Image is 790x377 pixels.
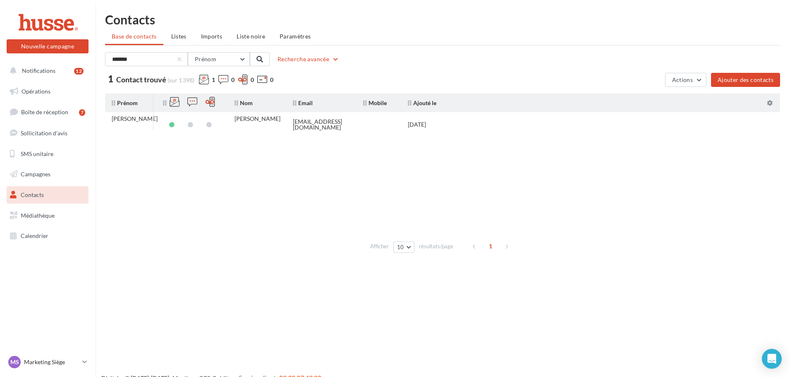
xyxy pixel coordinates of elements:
span: Prénom [112,99,138,106]
span: Médiathèque [21,212,55,219]
button: 10 [393,241,414,253]
span: Contacts [21,191,44,198]
span: Paramètres [280,33,311,40]
span: Afficher [370,243,389,250]
span: Actions [672,76,693,83]
div: 12 [74,68,84,74]
span: 0 [251,76,254,84]
button: Notifications 12 [5,62,87,79]
span: SMS unitaire [21,150,53,157]
span: 10 [397,244,404,250]
span: Nom [235,99,253,106]
span: Listes [171,33,187,40]
span: Sollicitation d'avis [21,130,67,137]
button: Actions [665,73,706,87]
div: [PERSON_NAME] [112,116,158,122]
span: Imports [201,33,222,40]
span: 1 [108,74,113,84]
span: 0 [231,76,235,84]
a: Contacts [5,186,90,204]
span: Opérations [22,88,50,95]
h1: Contacts [105,13,780,26]
span: 0 [270,76,273,84]
span: Contact trouvé [116,75,166,84]
p: Marketing Siège [24,358,79,366]
span: Calendrier [21,232,48,239]
a: MS Marketing Siège [7,354,89,370]
button: Prénom [188,52,250,66]
a: Médiathèque [5,207,90,224]
span: Prénom [195,55,216,62]
span: Notifications [22,67,55,74]
span: Email [293,99,313,106]
div: [PERSON_NAME] [235,116,280,122]
span: Campagnes [21,170,50,178]
a: Opérations [5,83,90,100]
span: Boîte de réception [21,108,68,115]
span: résultats/page [419,243,453,250]
div: 7 [79,109,85,116]
a: Sollicitation d'avis [5,125,90,142]
button: Nouvelle campagne [7,39,89,53]
div: Open Intercom Messenger [762,349,782,369]
a: Campagnes [5,166,90,183]
span: (sur 1 398) [168,77,194,84]
span: MS [10,358,19,366]
span: Liste noire [237,33,265,40]
span: 1 [212,76,215,84]
span: Mobile [363,99,387,106]
button: Ajouter des contacts [711,73,780,87]
a: Calendrier [5,227,90,245]
a: Boîte de réception7 [5,103,90,121]
button: Recherche avancée [274,54,342,64]
div: [DATE] [408,122,426,127]
div: [EMAIL_ADDRESS][DOMAIN_NAME] [293,119,350,130]
a: SMS unitaire [5,145,90,163]
span: Ajouté le [408,99,436,106]
span: 1 [484,240,497,253]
